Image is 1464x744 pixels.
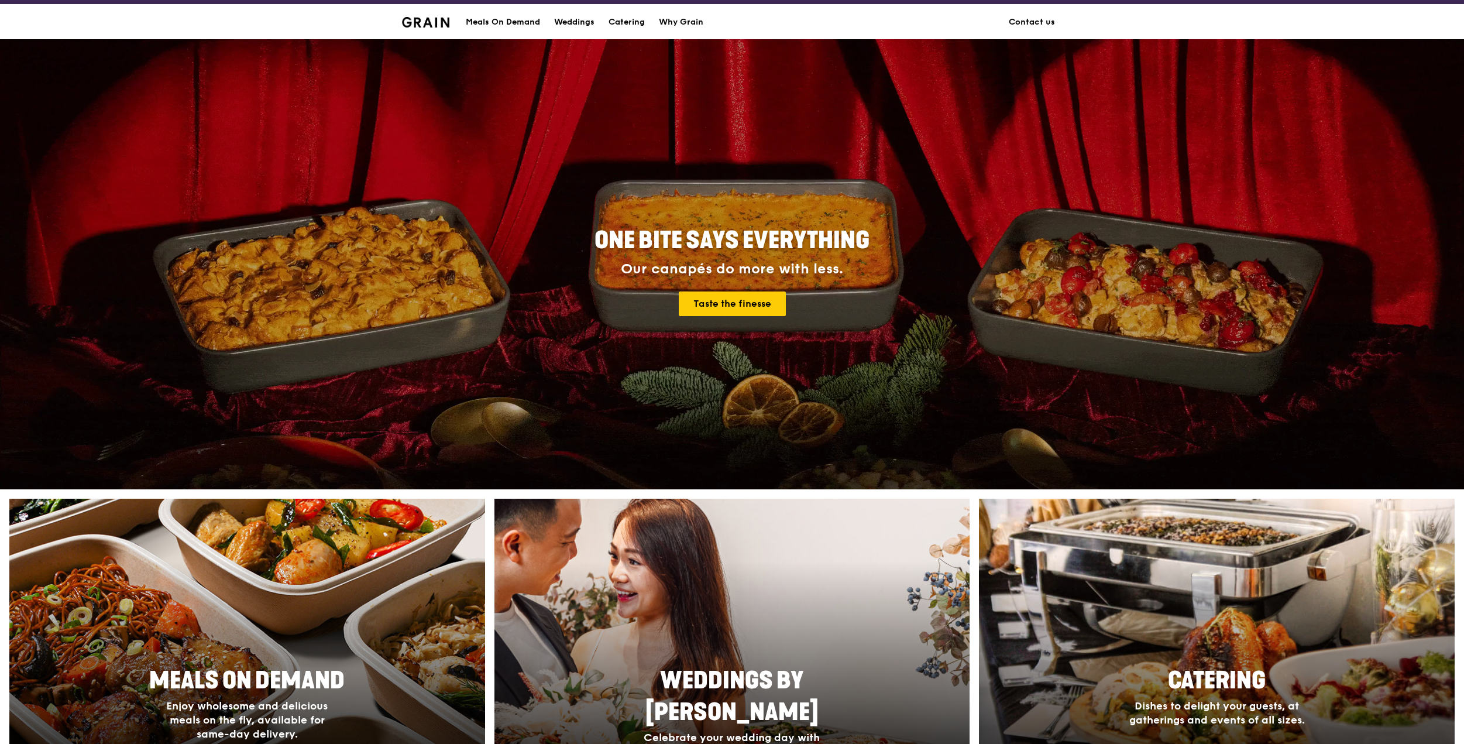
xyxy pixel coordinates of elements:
span: Meals On Demand [149,667,345,695]
span: ONE BITE SAYS EVERYTHING [594,227,870,255]
a: Taste the finesse [679,292,786,316]
a: Why Grain [652,5,710,40]
span: Enjoy wholesome and delicious meals on the fly, available for same-day delivery. [166,700,328,740]
a: Contact us [1002,5,1062,40]
div: Our canapés do more with less. [521,261,943,277]
div: Catering [609,5,645,40]
div: Why Grain [659,5,703,40]
span: Weddings by [PERSON_NAME] [645,667,819,726]
span: Catering [1168,667,1266,695]
div: Meals On Demand [466,5,540,40]
div: Weddings [554,5,594,40]
a: Catering [602,5,652,40]
img: Grain [402,17,449,28]
span: Dishes to delight your guests, at gatherings and events of all sizes. [1129,700,1305,726]
a: GrainGrain [402,4,449,39]
a: Weddings [547,5,602,40]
